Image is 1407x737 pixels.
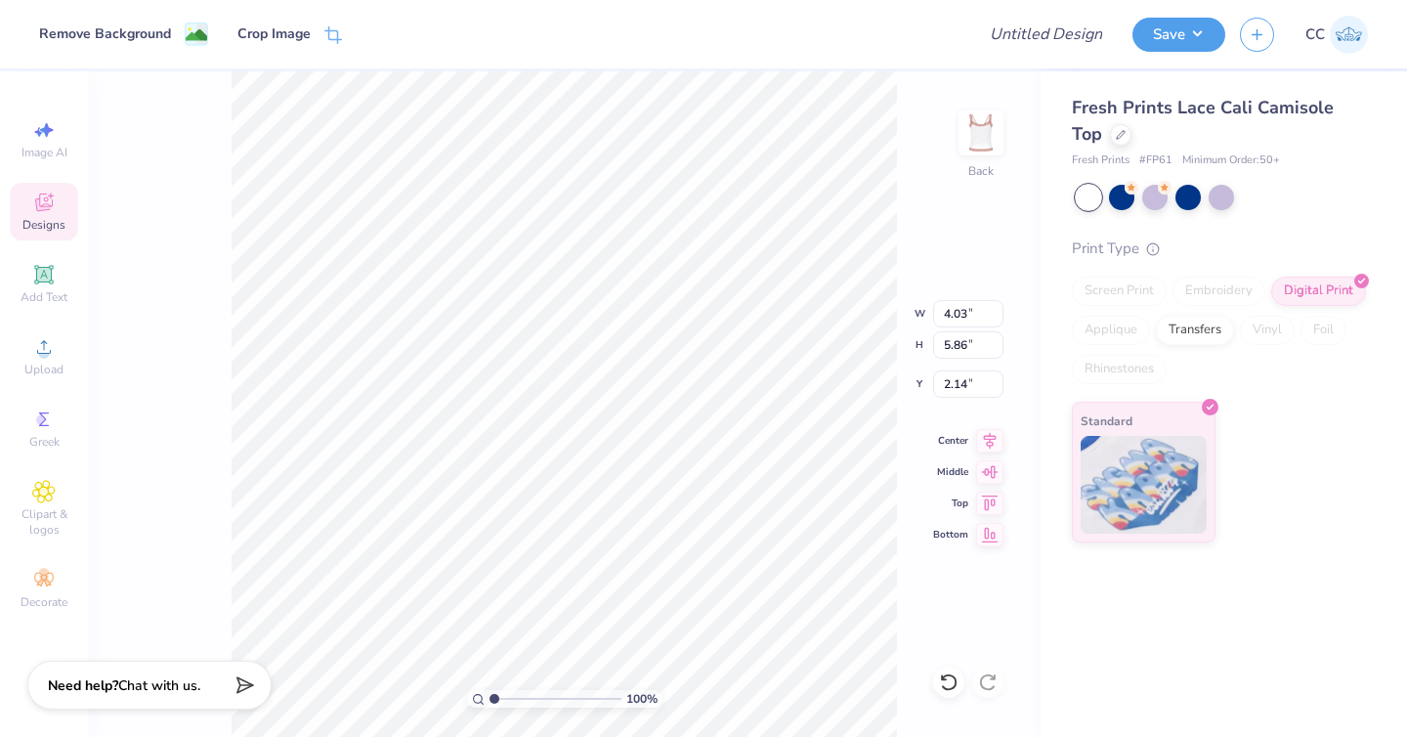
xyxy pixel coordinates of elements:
div: Vinyl [1240,316,1295,345]
strong: Need help? [48,676,118,695]
span: Designs [22,217,65,233]
div: Screen Print [1072,277,1167,306]
div: Applique [1072,316,1150,345]
span: Greek [29,434,60,450]
span: Chat with us. [118,676,200,695]
img: Standard [1081,436,1207,534]
span: Decorate [21,594,67,610]
span: Fresh Prints Lace Cali Camisole Top [1072,96,1334,146]
div: Transfers [1156,316,1234,345]
div: Crop Image [237,23,311,44]
div: Rhinestones [1072,355,1167,384]
div: Digital Print [1271,277,1366,306]
span: Minimum Order: 50 + [1182,152,1280,169]
button: Save [1132,18,1225,52]
span: CC [1305,23,1325,46]
span: Top [933,497,968,510]
span: 100 % [626,690,658,708]
span: Middle [933,465,968,479]
div: Back [968,162,994,180]
span: # FP61 [1139,152,1172,169]
span: Add Text [21,289,67,305]
div: Embroidery [1172,277,1265,306]
input: Untitled Design [974,15,1118,54]
a: CC [1305,16,1368,54]
span: Clipart & logos [10,506,78,538]
div: Print Type [1072,238,1368,260]
span: Upload [24,362,64,377]
img: Cyril Cabanete [1330,16,1368,54]
div: Foil [1300,316,1346,345]
span: Center [933,434,968,448]
span: Standard [1081,411,1132,431]
span: Bottom [933,528,968,542]
span: Fresh Prints [1072,152,1130,169]
img: Back [961,113,1001,152]
div: Remove Background [39,23,171,44]
span: Image AI [21,145,67,160]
